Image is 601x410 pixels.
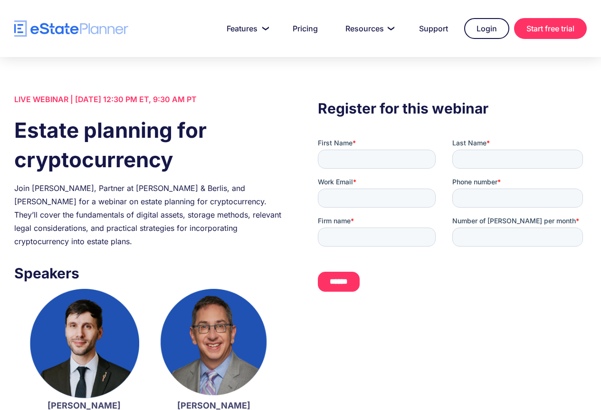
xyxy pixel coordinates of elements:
a: Support [408,19,459,38]
a: Pricing [281,19,329,38]
a: Resources [334,19,403,38]
div: LIVE WEBINAR | [DATE] 12:30 PM ET, 9:30 AM PT [14,93,283,106]
iframe: Form 0 [318,138,587,300]
h3: Speakers [14,262,283,284]
a: Login [464,18,509,39]
h3: Register for this webinar [318,97,587,119]
a: home [14,20,128,37]
div: Join [PERSON_NAME], Partner at [PERSON_NAME] & Berlis, and [PERSON_NAME] for a webinar on estate ... [14,181,283,248]
a: Features [215,19,277,38]
h1: Estate planning for cryptocurrency [14,115,283,174]
a: Start free trial [514,18,587,39]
